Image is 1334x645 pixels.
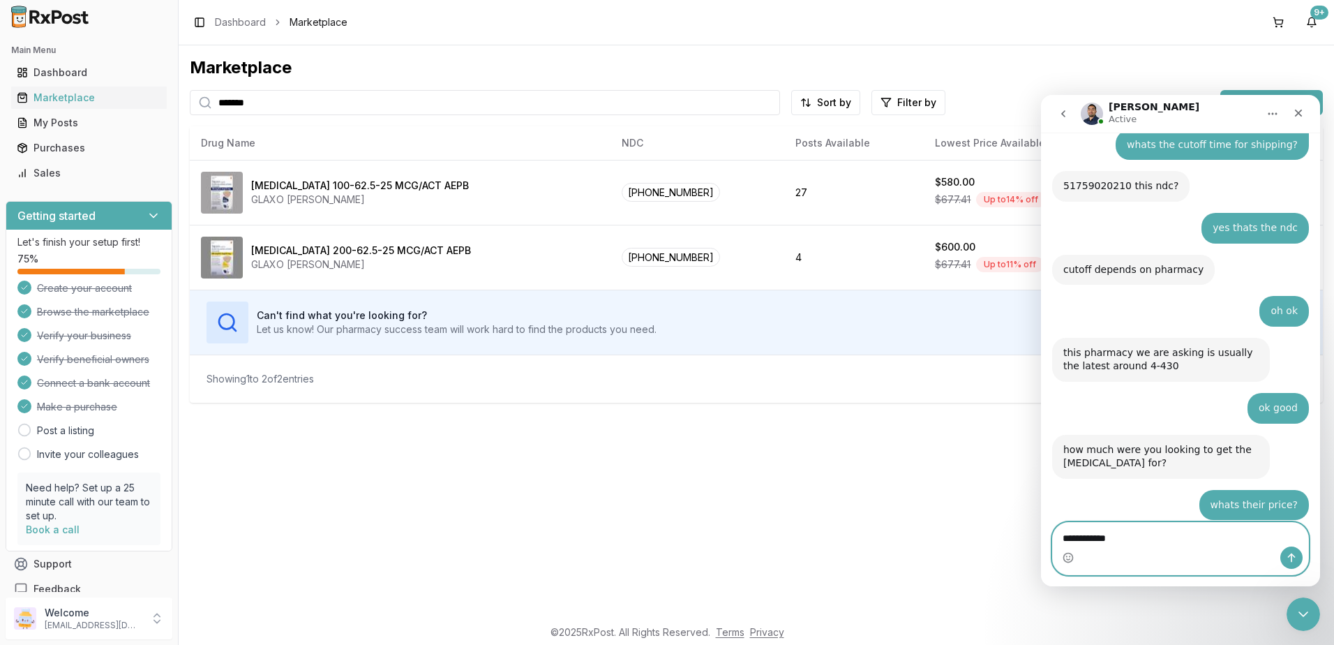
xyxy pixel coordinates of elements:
img: Trelegy Ellipta 200-62.5-25 MCG/ACT AEPB [201,237,243,279]
h2: Main Menu [11,45,167,56]
button: Dashboard [6,61,172,84]
a: Purchases [11,135,167,161]
span: Make a purchase [37,400,117,414]
img: User avatar [14,607,36,630]
button: Sort by [791,90,860,115]
a: My Posts [11,110,167,135]
a: Sales [11,161,167,186]
div: GLAXO [PERSON_NAME] [251,258,471,272]
a: Invite your colleagues [37,447,139,461]
div: Showing 1 to 2 of 2 entries [207,372,314,386]
div: GLAXO [PERSON_NAME] [251,193,469,207]
iframe: Intercom live chat [1041,95,1320,586]
button: Support [6,551,172,577]
td: 4 [784,225,924,290]
span: [PHONE_NUMBER] [622,183,720,202]
p: Need help? Set up a 25 minute call with our team to set up. [26,481,152,523]
button: My Posts [6,112,172,134]
span: 75 % [17,252,38,266]
div: $600.00 [935,240,975,254]
button: List new post [1220,90,1323,115]
th: Lowest Price Available [924,126,1116,160]
div: Marketplace [17,91,161,105]
div: Up to 14 % off [976,192,1046,207]
img: RxPost Logo [6,6,95,28]
a: Book a call [26,524,80,535]
h3: Can't find what you're looking for? [257,309,657,322]
p: Welcome [45,606,142,620]
div: Up to 11 % off [976,257,1044,272]
span: $677.41 [935,258,970,272]
p: Let's finish your setup first! [17,235,160,249]
td: 27 [784,160,924,225]
div: Dashboard [17,66,161,80]
div: My Posts [17,116,161,130]
button: Marketplace [6,87,172,109]
span: List new post [1245,94,1314,111]
span: Browse the marketplace [37,305,149,319]
p: Let us know! Our pharmacy success team will work hard to find the products you need. [257,322,657,336]
span: Feedback [33,582,81,596]
p: [EMAIL_ADDRESS][DOMAIN_NAME] [45,620,142,631]
iframe: Intercom live chat [1287,598,1320,631]
a: Terms [716,626,744,638]
a: Dashboard [215,15,266,29]
img: Trelegy Ellipta 100-62.5-25 MCG/ACT AEPB [201,172,243,214]
h3: Getting started [17,207,96,224]
span: Connect a bank account [37,376,150,390]
div: [MEDICAL_DATA] 100-62.5-25 MCG/ACT AEPB [251,179,469,193]
button: Purchases [6,137,172,159]
span: Sort by [817,96,851,110]
span: $677.41 [935,193,970,207]
span: Verify beneficial owners [37,353,149,366]
a: Post a listing [37,424,94,438]
span: Filter by [897,96,936,110]
button: Feedback [6,577,172,602]
a: Privacy [750,626,784,638]
span: Marketplace [290,15,347,29]
span: Verify your business [37,329,131,343]
div: Sales [17,166,161,180]
a: Marketplace [11,85,167,110]
a: Dashboard [11,60,167,85]
th: Drug Name [190,126,610,160]
button: 9+ [1301,11,1323,34]
button: Sales [6,162,172,184]
div: 9+ [1310,6,1328,20]
span: Create your account [37,281,132,295]
th: Posts Available [784,126,924,160]
div: Purchases [17,141,161,155]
